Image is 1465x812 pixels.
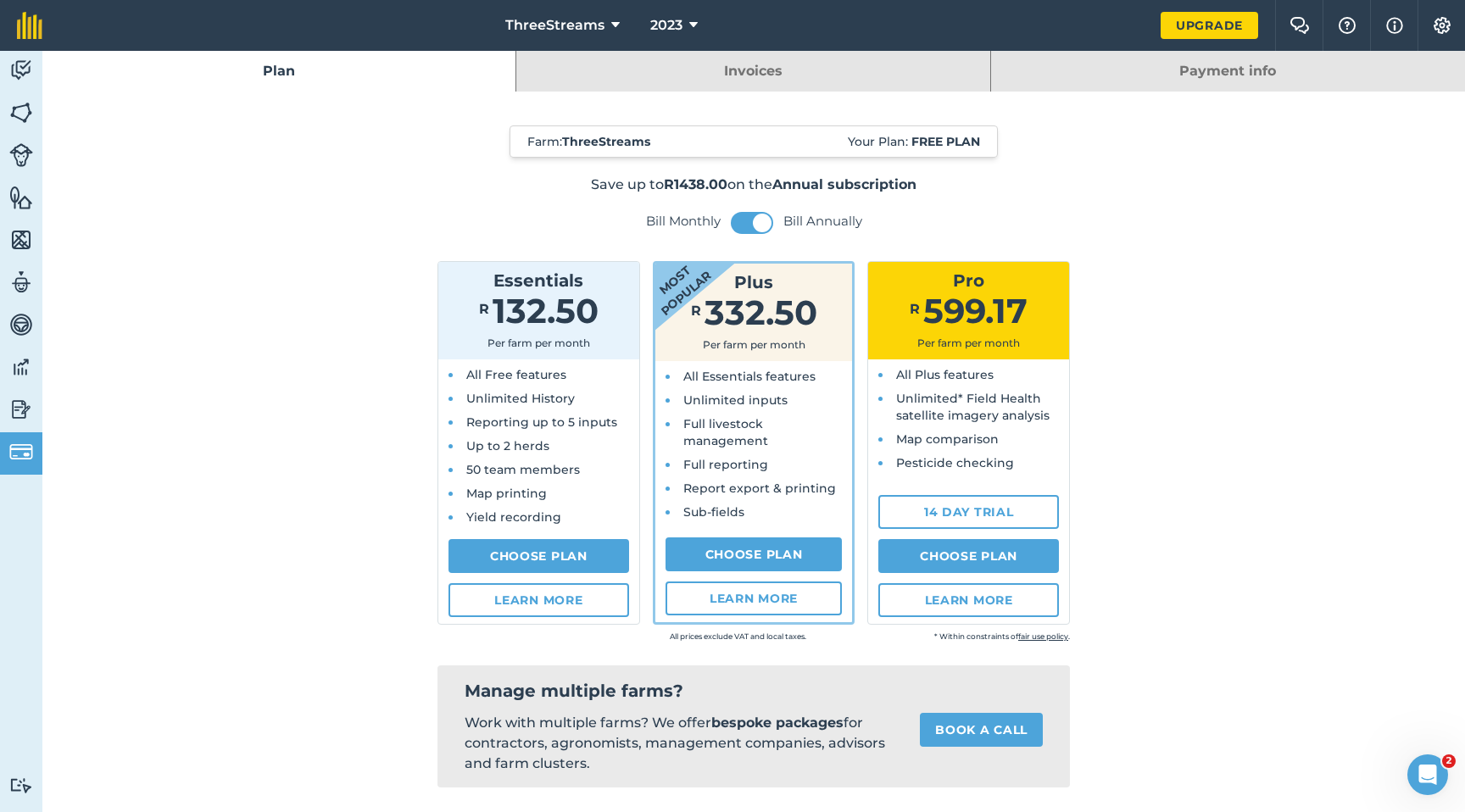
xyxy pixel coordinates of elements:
[683,504,744,520] span: Sub-fields
[448,539,629,573] a: Choose Plan
[1018,631,1068,641] a: fair use policy
[666,537,843,571] a: Choose Plan
[703,338,805,351] span: Per farm per month
[1161,12,1258,39] a: Upgrade
[1442,754,1456,768] span: 2
[878,583,1059,617] a: Learn more
[705,292,817,333] span: 332.50
[466,509,561,525] span: Yield recording
[493,270,583,291] span: Essentials
[683,481,836,496] span: Report export & printing
[9,185,33,210] img: svg+xml;base64,PHN2ZyB4bWxucz0iaHR0cDovL3d3dy53My5vcmcvMjAwMC9zdmciIHdpZHRoPSI1NiIgaGVpZ2h0PSI2MC...
[896,431,999,447] span: Map comparison
[9,227,33,253] img: svg+xml;base64,PHN2ZyB4bWxucz0iaHR0cDovL3d3dy53My5vcmcvMjAwMC9zdmciIHdpZHRoPSI1NiIgaGVpZ2h0PSI2MC...
[650,15,682,36] span: 2023
[896,391,1050,423] span: Unlimited* Field Health satellite imagery analysis
[493,290,599,331] span: 132.50
[878,495,1059,529] a: 14 day trial
[683,416,768,448] span: Full livestock management
[479,301,489,317] span: R
[466,462,580,477] span: 50 team members
[923,290,1028,331] span: 599.17
[543,628,806,645] small: All prices exclude VAT and local taxes.
[9,397,33,422] img: svg+xml;base64,PD94bWwgdmVyc2lvbj0iMS4wIiBlbmNvZGluZz0idXRmLTgiPz4KPCEtLSBHZW5lcmF0b3I6IEFkb2JlIE...
[683,369,816,384] span: All Essentials features
[848,133,980,150] span: Your Plan:
[448,583,629,617] a: Learn more
[562,134,650,149] strong: ThreeStreams
[466,486,547,501] span: Map printing
[734,272,773,292] span: Plus
[683,392,788,408] span: Unlimited inputs
[9,100,33,125] img: svg+xml;base64,PHN2ZyB4bWxucz0iaHR0cDovL3d3dy53My5vcmcvMjAwMC9zdmciIHdpZHRoPSI1NiIgaGVpZ2h0PSI2MC...
[527,133,650,150] span: Farm :
[896,367,994,382] span: All Plus features
[9,777,33,793] img: svg+xml;base64,PD94bWwgdmVyc2lvbj0iMS4wIiBlbmNvZGluZz0idXRmLTgiPz4KPCEtLSBHZW5lcmF0b3I6IEFkb2JlIE...
[917,336,1020,349] span: Per farm per month
[691,303,701,319] span: R
[1432,17,1452,34] img: A cog icon
[646,213,721,230] label: Bill Monthly
[664,176,727,192] strong: R1438.00
[1290,17,1310,34] img: Two speech bubbles overlapping with the left bubble in the forefront
[322,175,1186,195] p: Save up to on the
[604,214,744,343] strong: Most popular
[466,414,617,430] span: Reporting up to 5 inputs
[666,581,843,615] a: Learn more
[466,391,575,406] span: Unlimited History
[465,713,893,774] p: Work with multiple farms? We offer for contractors, agronomists, management companies, advisors a...
[9,143,33,167] img: svg+xml;base64,PD94bWwgdmVyc2lvbj0iMS4wIiBlbmNvZGluZz0idXRmLTgiPz4KPCEtLSBHZW5lcmF0b3I6IEFkb2JlIE...
[1407,754,1448,795] iframe: Intercom live chat
[9,440,33,464] img: svg+xml;base64,PD94bWwgdmVyc2lvbj0iMS4wIiBlbmNvZGluZz0idXRmLTgiPz4KPCEtLSBHZW5lcmF0b3I6IEFkb2JlIE...
[783,213,862,230] label: Bill Annually
[17,12,42,39] img: fieldmargin Logo
[9,312,33,337] img: svg+xml;base64,PD94bWwgdmVyc2lvbj0iMS4wIiBlbmNvZGluZz0idXRmLTgiPz4KPCEtLSBHZW5lcmF0b3I6IEFkb2JlIE...
[9,270,33,295] img: svg+xml;base64,PD94bWwgdmVyc2lvbj0iMS4wIiBlbmNvZGluZz0idXRmLTgiPz4KPCEtLSBHZW5lcmF0b3I6IEFkb2JlIE...
[1337,17,1357,34] img: A question mark icon
[896,455,1014,470] span: Pesticide checking
[920,713,1043,747] a: Book a call
[466,367,566,382] span: All Free features
[772,176,916,192] strong: Annual subscription
[806,628,1070,645] small: * Within constraints of .
[711,715,844,731] strong: bespoke packages
[505,15,604,36] span: ThreeStreams
[878,539,1059,573] a: Choose Plan
[9,58,33,83] img: svg+xml;base64,PD94bWwgdmVyc2lvbj0iMS4wIiBlbmNvZGluZz0idXRmLTgiPz4KPCEtLSBHZW5lcmF0b3I6IEFkb2JlIE...
[9,354,33,380] img: svg+xml;base64,PD94bWwgdmVyc2lvbj0iMS4wIiBlbmNvZGluZz0idXRmLTgiPz4KPCEtLSBHZW5lcmF0b3I6IEFkb2JlIE...
[465,679,1043,703] h2: Manage multiple farms?
[683,457,768,472] span: Full reporting
[42,51,515,92] a: Plan
[487,336,590,349] span: Per farm per month
[1386,15,1403,36] img: svg+xml;base64,PHN2ZyB4bWxucz0iaHR0cDovL3d3dy53My5vcmcvMjAwMC9zdmciIHdpZHRoPSIxNyIgaGVpZ2h0PSIxNy...
[991,51,1465,92] a: Payment info
[911,134,980,149] strong: Free plan
[953,270,984,291] span: Pro
[466,438,549,453] span: Up to 2 herds
[910,301,920,317] span: R
[516,51,989,92] a: Invoices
